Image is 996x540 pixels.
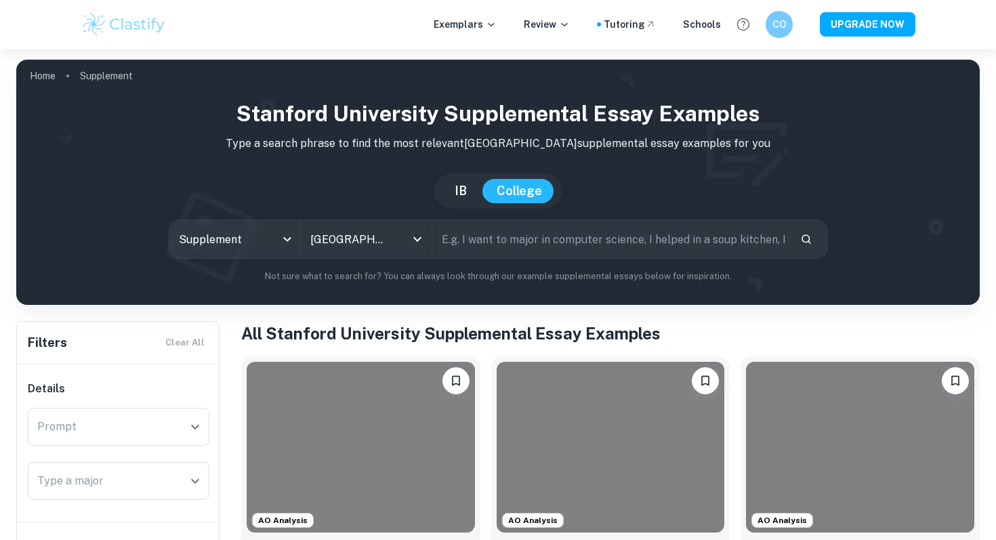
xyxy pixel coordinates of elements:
button: Search [795,228,818,251]
a: Schools [683,17,721,32]
button: Open [186,417,205,436]
button: Help and Feedback [732,13,755,36]
p: Review [524,17,570,32]
button: CO [766,11,793,38]
a: Home [30,66,56,85]
span: AO Analysis [503,514,563,526]
button: UPGRADE NOW [820,12,915,37]
button: Bookmark [692,367,719,394]
div: Supplement [169,220,300,258]
button: Bookmark [442,367,470,394]
a: Tutoring [604,17,656,32]
h6: Details [28,381,209,397]
p: Supplement [80,68,133,83]
img: profile cover [16,60,980,305]
h1: All Stanford University Supplemental Essay Examples [241,321,980,346]
input: E.g. I want to major in computer science, I helped in a soup kitchen, I want to join the debate t... [432,220,789,258]
span: AO Analysis [253,514,313,526]
p: Not sure what to search for? You can always look through our example supplemental essays below fo... [27,270,969,283]
button: Open [408,230,427,249]
span: AO Analysis [752,514,812,526]
button: Open [186,472,205,491]
h6: Filters [28,333,67,352]
p: Type a search phrase to find the most relevant [GEOGRAPHIC_DATA] supplemental essay examples for you [27,136,969,152]
button: College [483,179,556,203]
img: Clastify logo [81,11,167,38]
p: Exemplars [434,17,497,32]
button: Bookmark [942,367,969,394]
h6: CO [772,17,787,32]
button: IB [441,179,480,203]
h1: Stanford University Supplemental Essay Examples [27,98,969,130]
